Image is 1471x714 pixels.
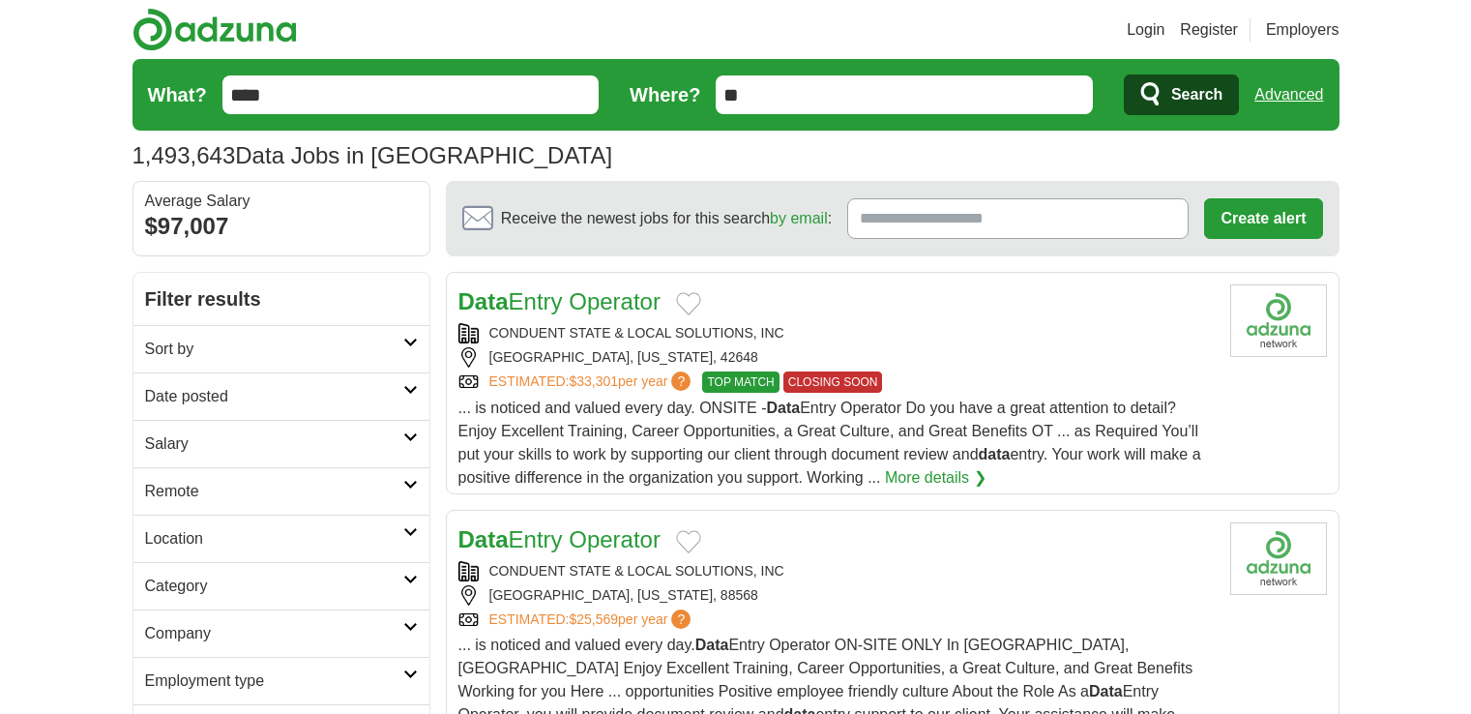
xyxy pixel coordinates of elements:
[145,193,418,209] div: Average Salary
[676,292,701,315] button: Add to favorite jobs
[695,637,729,653] strong: Data
[145,209,418,244] div: $97,007
[132,138,236,173] span: 1,493,643
[133,372,429,420] a: Date posted
[1230,522,1327,595] img: Company logo
[489,610,695,630] a: ESTIMATED:$25,569per year?
[133,515,429,562] a: Location
[145,338,403,361] h2: Sort by
[458,561,1215,581] div: CONDUENT STATE & LOCAL SOLUTIONS, INC
[458,347,1215,368] div: [GEOGRAPHIC_DATA], [US_STATE], 42648
[569,611,618,627] span: $25,569
[1124,74,1239,115] button: Search
[148,80,207,109] label: What?
[501,207,832,230] span: Receive the newest jobs for this search :
[885,466,986,490] a: More details ❯
[458,323,1215,343] div: CONDUENT STATE & LOCAL SOLUTIONS, INC
[630,80,700,109] label: Where?
[770,210,828,226] a: by email
[766,400,800,416] strong: Data
[979,446,1011,462] strong: data
[783,372,883,393] span: CLOSING SOON
[702,372,779,393] span: TOP MATCH
[145,622,403,645] h2: Company
[145,669,403,693] h2: Employment type
[458,288,661,314] a: DataEntry Operator
[1127,18,1164,42] a: Login
[145,527,403,550] h2: Location
[145,575,403,598] h2: Category
[133,562,429,610] a: Category
[458,400,1201,486] span: ... is noticed and valued every day. ONSITE - Entry Operator Do you have a great attention to det...
[133,467,429,515] a: Remote
[133,273,429,325] h2: Filter results
[1266,18,1339,42] a: Employers
[1180,18,1238,42] a: Register
[458,526,661,552] a: DataEntry Operator
[1089,683,1123,699] strong: Data
[133,610,429,657] a: Company
[458,526,509,552] strong: Data
[132,142,613,168] h1: Data Jobs in [GEOGRAPHIC_DATA]
[1230,284,1327,357] img: Company logo
[458,585,1215,606] div: [GEOGRAPHIC_DATA], [US_STATE], 88568
[671,372,691,391] span: ?
[133,657,429,704] a: Employment type
[132,8,297,51] img: Adzuna logo
[671,610,691,629] span: ?
[145,432,403,456] h2: Salary
[489,372,695,393] a: ESTIMATED:$33,301per year?
[133,325,429,372] a: Sort by
[1254,75,1323,114] a: Advanced
[145,480,403,503] h2: Remote
[676,530,701,553] button: Add to favorite jobs
[458,288,509,314] strong: Data
[133,420,429,467] a: Salary
[145,385,403,408] h2: Date posted
[1171,75,1222,114] span: Search
[569,373,618,389] span: $33,301
[1204,198,1322,239] button: Create alert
